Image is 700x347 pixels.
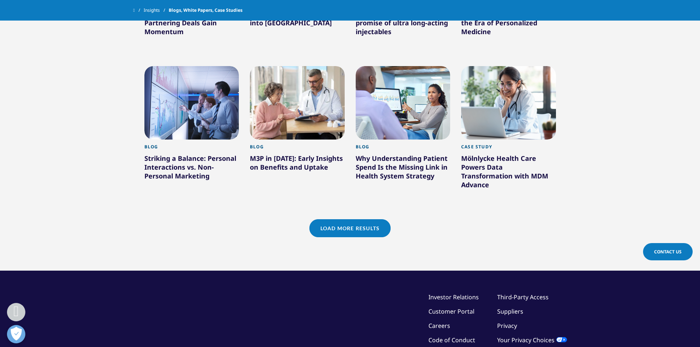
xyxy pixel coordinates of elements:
div: Blog [356,144,450,154]
a: Blog M3P in [DATE]: Early Insights on Benefits and Uptake [250,140,345,191]
a: Investor Relations [428,293,479,301]
div: Striking a Balance: Personal Interactions vs. Non-Personal Marketing [144,154,239,183]
a: Third-Party Access [497,293,549,301]
div: Case Study [461,144,556,154]
div: Oncology Therapy Access in the Era of Personalized Medicine [461,10,556,39]
a: Customer Portal [428,307,474,315]
a: Case Study Mölnlycke Health Care Powers Data Transformation with MDM Advance [461,140,556,208]
span: Blogs, White Papers, Case Studies [169,4,243,17]
div: China's Outbound Pharma Partnering Deals Gain Momentum [144,10,239,39]
a: Load More Results [309,219,391,237]
span: Contact Us [654,249,682,255]
a: Insights [144,4,169,17]
div: M3P in [DATE]: Early Insights on Benefits and Uptake [250,154,345,174]
a: Suppliers [497,307,523,315]
div: Playing the long game: The promise of ultra long-acting injectables [356,10,450,39]
a: Contact Us [643,243,693,260]
div: Mölnlycke Health Care Powers Data Transformation with MDM Advance [461,154,556,192]
a: Blog Striking a Balance: Personal Interactions vs. Non-Personal Marketing [144,140,239,199]
a: Your Privacy Choices [497,336,567,344]
div: Blog [250,144,345,154]
a: Careers [428,322,450,330]
a: Code of Conduct [428,336,475,344]
a: Privacy [497,322,517,330]
a: Blog Why Understanding Patient Spend Is the Missing Link in Health System Strategy [356,140,450,199]
div: Why Understanding Patient Spend Is the Missing Link in Health System Strategy [356,154,450,183]
button: Open Preferences [7,325,25,343]
div: Blog [144,144,239,154]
